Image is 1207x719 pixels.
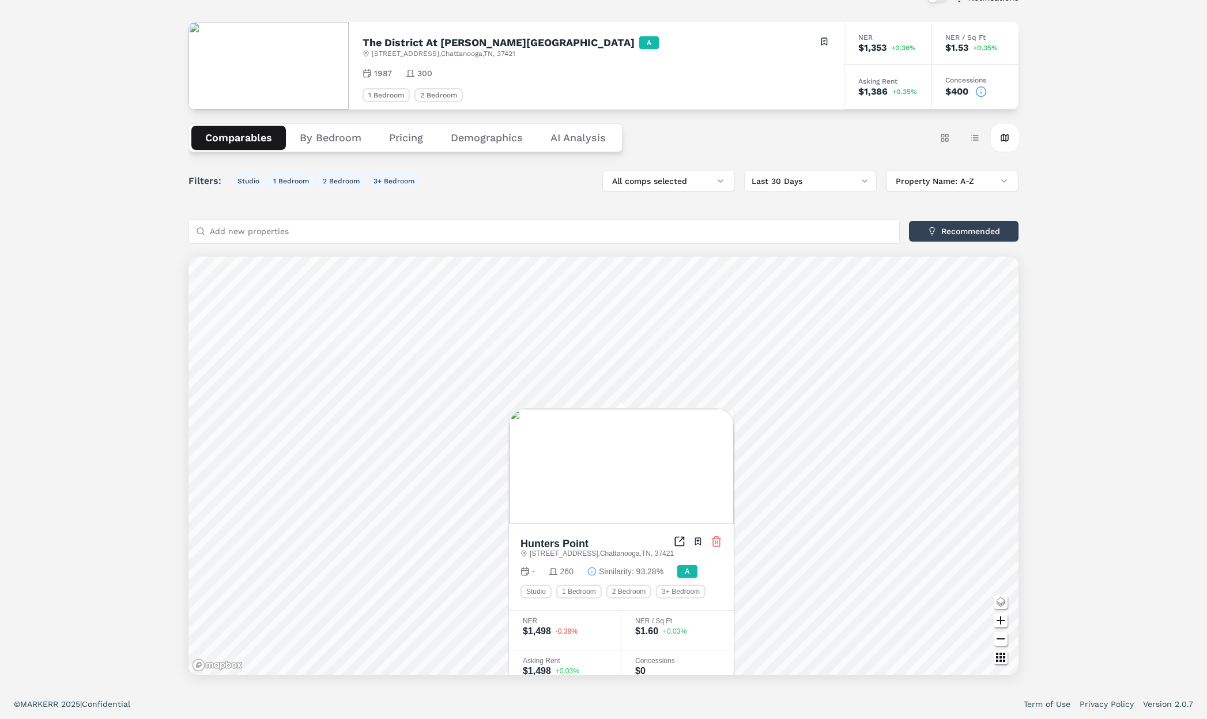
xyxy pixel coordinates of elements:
span: Similarity : [599,566,634,577]
button: Comparables [191,126,286,150]
a: Mapbox logo [192,658,243,672]
button: Similarity:93.28% [587,566,663,577]
button: By Bedroom [286,126,375,150]
span: +0.35% [973,44,998,51]
h2: Hunters Point [520,539,589,549]
div: 3+ Bedroom [656,585,706,598]
div: Concessions [945,77,1005,84]
div: $1,498 [523,667,551,676]
span: +0.03% [663,628,687,635]
span: 93.28% [636,566,663,577]
div: NER [858,34,917,41]
div: $1.53 [945,43,968,52]
h2: The District At [PERSON_NAME][GEOGRAPHIC_DATA] [363,37,635,48]
input: Add new properties [210,220,892,243]
div: Concessions [635,657,720,664]
span: +0.03% [556,668,579,675]
a: Privacy Policy [1080,698,1134,710]
div: 1 Bedroom [556,585,602,598]
div: NER [523,618,607,624]
a: Version 2.0.7 [1143,698,1193,710]
span: Filters: [188,174,228,188]
button: Demographics [437,126,537,150]
button: 3+ Bedroom [369,174,419,188]
span: [STREET_ADDRESS] , Chattanooga , TN , 37421 [372,49,515,58]
div: NER / Sq Ft [945,34,1005,41]
button: Zoom out map button [994,632,1008,646]
button: Zoom in map button [994,613,1008,627]
span: [STREET_ADDRESS] , Chattanooga , TN , 37421 [530,549,674,558]
div: Studio [520,585,552,598]
div: A [639,36,659,49]
div: $1,353 [858,43,887,52]
a: Term of Use [1024,698,1070,710]
span: MARKERR [20,699,61,709]
div: 2 Bedroom [606,585,652,598]
button: Pricing [375,126,437,150]
div: $1.60 [635,627,658,636]
a: Inspect Comparables [674,536,685,547]
span: 260 [560,566,574,577]
span: 300 [417,67,432,79]
span: 2025 | [61,699,82,709]
span: © [14,699,20,709]
div: Asking Rent [858,78,917,85]
div: NER / Sq Ft [635,618,720,624]
canvas: Map [188,257,1019,675]
button: Other options map button [994,650,1008,664]
button: Property Name: A-Z [886,171,1019,191]
div: Asking Rent [523,657,607,664]
div: $400 [945,87,968,96]
div: $1,386 [858,87,888,96]
div: $0 [635,667,646,676]
span: -0.38% [556,628,578,635]
button: 1 Bedroom [269,174,314,188]
button: AI Analysis [537,126,620,150]
span: +0.35% [892,88,917,95]
span: - [532,566,535,577]
button: 2 Bedroom [318,174,364,188]
div: $1,498 [523,627,551,636]
span: 1987 [374,67,392,79]
button: Recommended [909,221,1019,242]
div: 2 Bedroom [414,88,463,102]
div: 1 Bedroom [363,88,410,102]
span: +0.36% [891,44,916,51]
button: Change style map button [994,595,1008,609]
span: Confidential [82,699,130,709]
div: A [677,565,697,578]
button: All comps selected [602,171,735,191]
button: Studio [233,174,264,188]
